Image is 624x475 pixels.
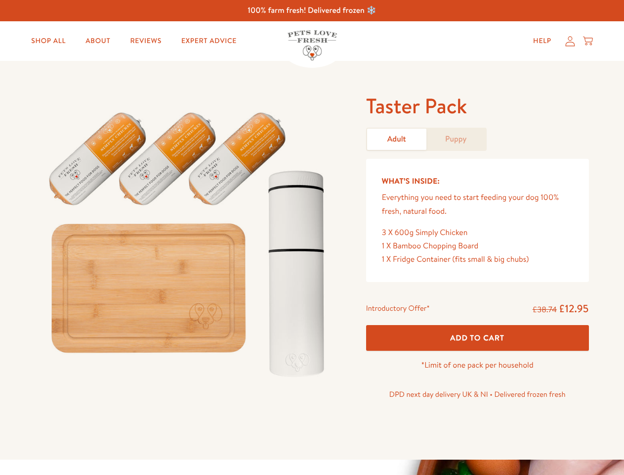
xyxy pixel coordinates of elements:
a: Adult [367,129,426,150]
div: Introductory Offer* [366,302,430,317]
img: Pets Love Fresh [288,30,337,60]
s: £38.74 [533,304,557,315]
a: Help [525,31,559,51]
img: Taster Pack - Adult [36,93,342,387]
a: Shop All [23,31,74,51]
a: Reviews [122,31,169,51]
p: Everything you need to start feeding your dog 100% fresh, natural food. [382,191,573,218]
a: Puppy [426,129,486,150]
a: About [78,31,118,51]
span: 1 X Bamboo Chopping Board [382,240,479,251]
span: Add To Cart [450,332,504,343]
a: Expert Advice [173,31,245,51]
p: *Limit of one pack per household [366,359,589,372]
div: 1 X Fridge Container (fits small & big chubs) [382,253,573,266]
h1: Taster Pack [366,93,589,120]
h5: What’s Inside: [382,175,573,188]
span: £12.95 [559,301,589,316]
button: Add To Cart [366,325,589,351]
p: DPD next day delivery UK & NI • Delivered frozen fresh [366,388,589,401]
div: 3 X 600g Simply Chicken [382,226,573,239]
